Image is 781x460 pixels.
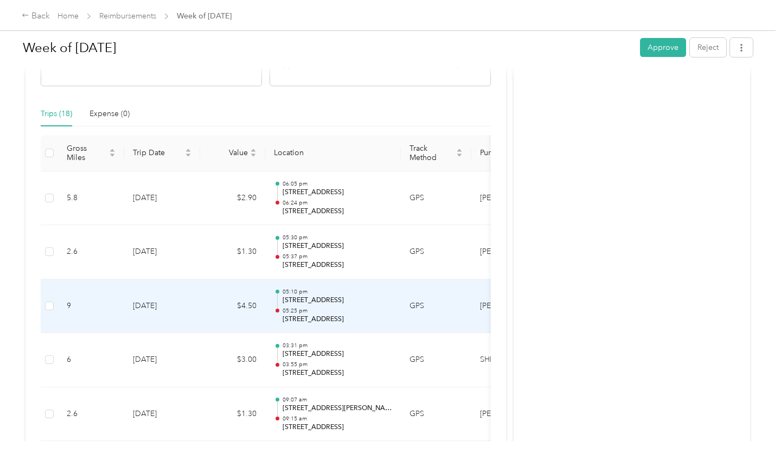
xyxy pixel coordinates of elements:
td: GPS [401,171,471,226]
td: GPS [401,333,471,387]
td: $4.50 [200,279,265,334]
td: [DATE] [124,333,200,387]
p: [STREET_ADDRESS] [283,207,392,216]
td: 6 [58,333,124,387]
p: [STREET_ADDRESS] [283,423,392,432]
p: [STREET_ADDRESS] [283,368,392,378]
th: Location [265,135,401,171]
span: caret-up [250,147,257,154]
span: caret-up [185,147,191,154]
td: [DATE] [124,225,200,279]
h1: Week of September 15 2025 [23,35,632,61]
span: caret-down [109,152,116,158]
td: $1.30 [200,387,265,442]
td: 9 [58,279,124,334]
p: 05:30 pm [283,234,392,241]
p: 09:07 am [283,396,392,404]
p: [STREET_ADDRESS] [283,349,392,359]
span: caret-down [250,152,257,158]
span: caret-down [185,152,191,158]
div: Back [22,10,50,23]
span: Week of [DATE] [177,10,232,22]
span: caret-up [109,147,116,154]
td: 2.6 [58,387,124,442]
p: [STREET_ADDRESS] [283,241,392,251]
p: 06:24 pm [283,199,392,207]
span: caret-up [456,147,463,154]
button: Reject [690,38,726,57]
td: GPS [401,279,471,334]
iframe: Everlance-gr Chat Button Frame [720,399,781,460]
a: Reimbursements [99,11,156,21]
span: Value [209,148,248,157]
p: 06:05 pm [283,180,392,188]
div: Trips (18) [41,108,72,120]
th: Value [200,135,265,171]
td: $2.90 [200,171,265,226]
span: Trip Date [133,148,183,157]
td: 2.6 [58,225,124,279]
td: Scott Hall Remodeling [471,171,553,226]
span: Gross Miles [67,144,107,162]
td: $1.30 [200,225,265,279]
div: Expense (0) [89,108,130,120]
p: [STREET_ADDRESS] [283,315,392,324]
p: [STREET_ADDRESS] [283,188,392,197]
th: Trip Date [124,135,200,171]
span: Purpose [480,148,535,157]
p: [STREET_ADDRESS] [283,296,392,305]
td: GPS [401,387,471,442]
td: GPS [401,225,471,279]
td: SHR Commute [471,333,553,387]
p: 09:15 am [283,415,392,423]
p: 03:31 pm [283,342,392,349]
p: 05:37 pm [283,253,392,260]
th: Purpose [471,135,553,171]
p: 05:10 pm [283,288,392,296]
td: [DATE] [124,387,200,442]
td: 5.8 [58,171,124,226]
td: Scott Hall Remodeling [471,279,553,334]
td: [DATE] [124,171,200,226]
th: Track Method [401,135,471,171]
p: 03:55 pm [283,361,392,368]
p: [STREET_ADDRESS] [283,260,392,270]
td: Scott Hall Remodeling [471,387,553,442]
td: [DATE] [124,279,200,334]
button: Approve [640,38,686,57]
th: Gross Miles [58,135,124,171]
p: 05:25 pm [283,307,392,315]
span: caret-down [456,152,463,158]
td: $3.00 [200,333,265,387]
span: Track Method [409,144,454,162]
td: Scott Hall Remodeling [471,225,553,279]
a: Home [57,11,79,21]
p: [STREET_ADDRESS][PERSON_NAME] [283,404,392,413]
